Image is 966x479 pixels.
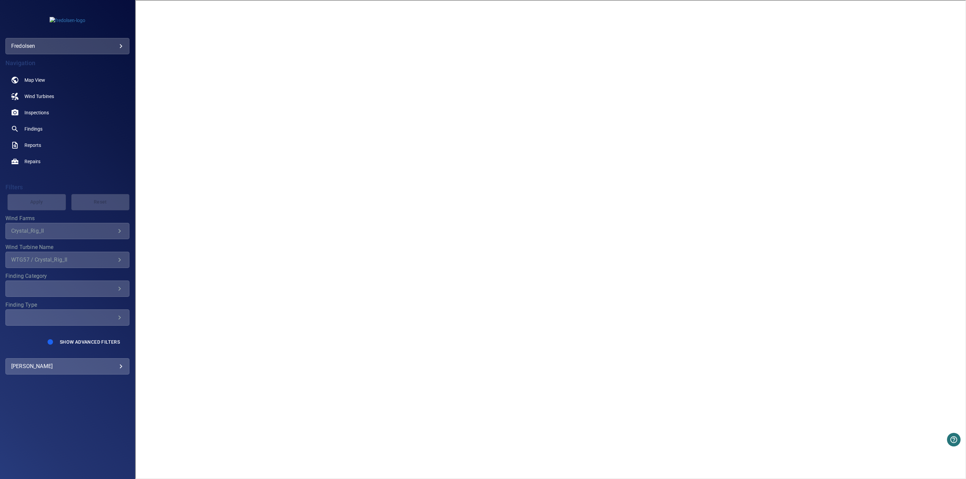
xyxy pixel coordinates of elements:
[24,126,42,132] span: Findings
[5,223,129,239] div: Wind Farms
[24,158,40,165] span: Repairs
[5,273,129,279] label: Finding Category
[11,228,115,234] div: Crystal_Rig_II
[50,17,85,24] img: fredolsen-logo
[24,77,45,83] span: Map View
[5,281,129,297] div: Finding Category
[11,361,124,372] div: [PERSON_NAME]
[24,109,49,116] span: Inspections
[5,153,129,170] a: repairs noActive
[5,216,129,221] label: Wind Farms
[5,137,129,153] a: reports noActive
[5,88,129,104] a: windturbines noActive
[24,142,41,149] span: Reports
[5,302,129,308] label: Finding Type
[24,93,54,100] span: Wind Turbines
[60,339,120,345] span: Show Advanced Filters
[5,184,129,191] h4: Filters
[5,309,129,326] div: Finding Type
[5,72,129,88] a: map noActive
[11,41,124,52] div: fredolsen
[56,337,124,347] button: Show Advanced Filters
[5,104,129,121] a: inspections noActive
[5,121,129,137] a: findings noActive
[5,38,129,54] div: fredolsen
[5,252,129,268] div: Wind Turbine Name
[5,245,129,250] label: Wind Turbine Name
[11,256,115,263] div: WTG57 / Crystal_Rig_II
[5,60,129,66] h4: Navigation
